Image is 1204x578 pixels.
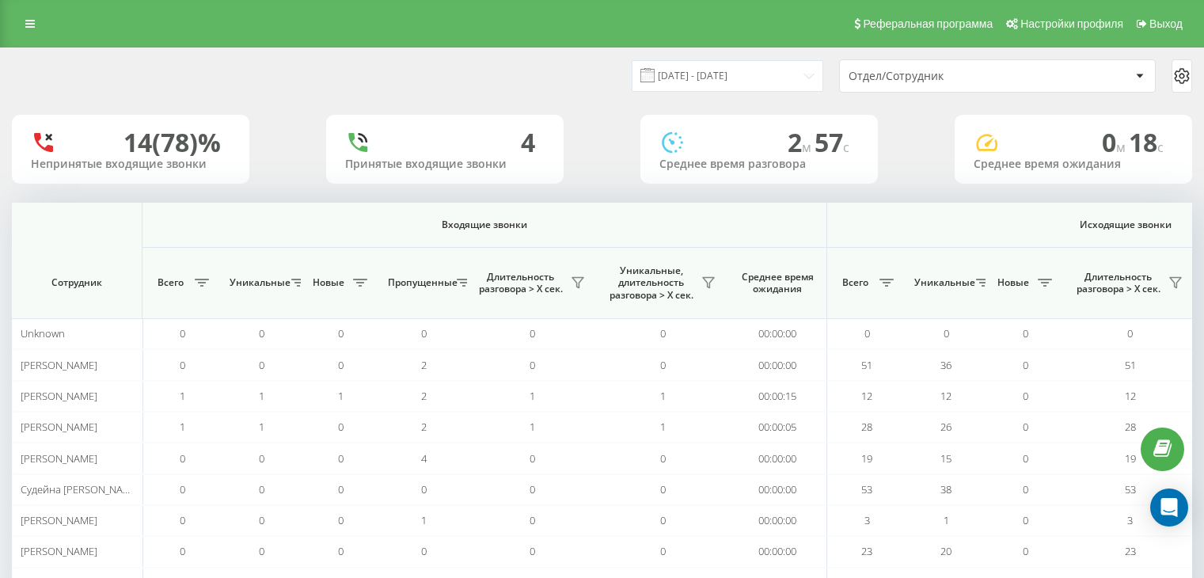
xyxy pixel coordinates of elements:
span: 1 [944,513,949,527]
span: 0 [1023,482,1028,496]
span: 53 [861,482,872,496]
div: Среднее время ожидания [974,158,1173,171]
span: 0 [259,482,264,496]
span: Среднее время ожидания [740,271,815,295]
span: 4 [421,451,427,466]
span: 19 [861,451,872,466]
span: [PERSON_NAME] [21,389,97,403]
span: 1 [338,389,344,403]
div: Open Intercom Messenger [1150,489,1188,527]
span: 18 [1129,125,1164,159]
span: м [1116,139,1129,156]
span: [PERSON_NAME] [21,544,97,558]
span: 0 [338,326,344,340]
span: 38 [940,482,951,496]
span: 0 [660,326,666,340]
span: Всего [150,276,190,289]
div: Непринятые входящие звонки [31,158,230,171]
span: 28 [1125,420,1136,434]
td: 00:00:00 [728,443,827,473]
span: 28 [861,420,872,434]
td: 00:00:00 [728,318,827,349]
span: 57 [815,125,849,159]
span: 0 [1023,420,1028,434]
span: 1 [530,389,535,403]
span: 0 [1023,544,1028,558]
span: 0 [530,451,535,466]
span: Настройки профиля [1020,17,1123,30]
span: 0 [180,358,185,372]
span: 0 [1102,125,1129,159]
span: 19 [1125,451,1136,466]
span: 0 [259,358,264,372]
span: 2 [421,358,427,372]
span: [PERSON_NAME] [21,420,97,434]
span: 0 [660,544,666,558]
div: Отдел/Сотрудник [849,70,1038,83]
span: c [843,139,849,156]
div: Принятые входящие звонки [345,158,545,171]
span: 0 [338,420,344,434]
span: 23 [861,544,872,558]
span: Новые [309,276,348,289]
span: 2 [788,125,815,159]
span: 0 [338,513,344,527]
span: 1 [259,420,264,434]
span: 2 [421,420,427,434]
span: 0 [259,544,264,558]
span: 0 [530,544,535,558]
span: 3 [864,513,870,527]
span: 0 [530,326,535,340]
span: 26 [940,420,951,434]
td: 00:00:00 [728,349,827,380]
span: 0 [660,482,666,496]
span: 0 [530,513,535,527]
span: 1 [530,420,535,434]
span: 0 [259,513,264,527]
span: 0 [1023,513,1028,527]
span: 1 [660,420,666,434]
span: Судейна [PERSON_NAME] [21,482,140,496]
span: 0 [338,451,344,466]
span: 0 [180,544,185,558]
span: 0 [180,326,185,340]
span: 0 [660,451,666,466]
span: 36 [940,358,951,372]
span: Реферальная программа [863,17,993,30]
span: Входящие звонки [184,219,785,231]
span: 51 [1125,358,1136,372]
span: 0 [421,326,427,340]
span: 0 [1023,389,1028,403]
td: 00:00:00 [728,536,827,567]
span: 1 [421,513,427,527]
span: м [802,139,815,156]
div: 14 (78)% [123,127,221,158]
span: 0 [259,326,264,340]
span: Пропущенные [388,276,452,289]
span: Всего [835,276,875,289]
span: [PERSON_NAME] [21,358,97,372]
span: Длительность разговора > Х сек. [1073,271,1164,295]
span: 0 [421,544,427,558]
span: 53 [1125,482,1136,496]
span: Сотрудник [25,276,128,289]
span: 0 [338,544,344,558]
span: 0 [1023,358,1028,372]
span: 0 [1023,451,1028,466]
span: 0 [421,482,427,496]
td: 00:00:00 [728,505,827,536]
span: 0 [1023,326,1028,340]
div: Среднее время разговора [659,158,859,171]
span: 12 [940,389,951,403]
span: 23 [1125,544,1136,558]
span: 0 [1127,326,1133,340]
span: 20 [940,544,951,558]
td: 00:00:00 [728,474,827,505]
span: 1 [180,389,185,403]
td: 00:00:05 [728,412,827,443]
td: 00:00:15 [728,381,827,412]
span: Unknown [21,326,65,340]
span: 3 [1127,513,1133,527]
span: 51 [861,358,872,372]
span: c [1157,139,1164,156]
